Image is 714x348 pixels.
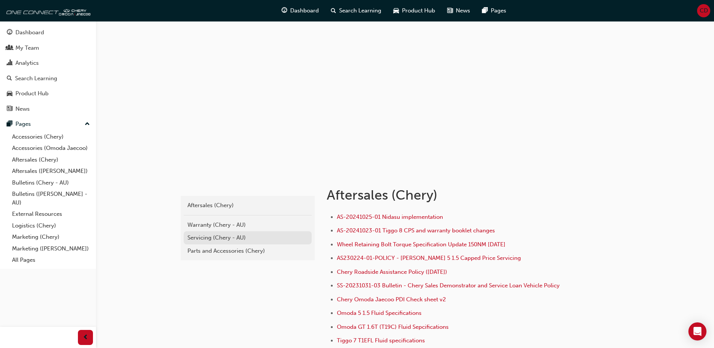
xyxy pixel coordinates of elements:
a: Analytics [3,56,93,70]
span: guage-icon [282,6,287,15]
a: Parts and Accessories (Chery) [184,244,312,258]
a: Wheel Retaining Bolt Torque Specification Update 150NM [DATE] [337,241,505,248]
a: Chery Omoda Jaecoo PDI Check sheet v2 [337,296,446,303]
span: pages-icon [482,6,488,15]
span: News [456,6,470,15]
span: news-icon [7,106,12,113]
a: Aftersales ([PERSON_NAME]) [9,165,93,177]
a: AS-20241025-01 Nidasu implementation [337,214,443,220]
a: Marketing (Chery) [9,231,93,243]
div: Dashboard [15,28,44,37]
a: Logistics (Chery) [9,220,93,232]
span: pages-icon [7,121,12,128]
a: Tiggo 7 T1EFL Fluid specifications [337,337,425,344]
span: prev-icon [83,333,88,342]
a: External Resources [9,208,93,220]
span: Search Learning [339,6,381,15]
a: news-iconNews [441,3,476,18]
button: Pages [3,117,93,131]
a: Marketing ([PERSON_NAME]) [9,243,93,255]
a: News [3,102,93,116]
a: Bulletins ([PERSON_NAME] - AU) [9,188,93,208]
a: All Pages [9,254,93,266]
span: people-icon [7,45,12,52]
a: car-iconProduct Hub [387,3,441,18]
button: DashboardMy TeamAnalyticsSearch LearningProduct HubNews [3,24,93,117]
a: Accessories (Chery) [9,131,93,143]
a: Bulletins (Chery - AU) [9,177,93,189]
a: Chery Roadside Assistance Policy ([DATE]) [337,269,447,275]
span: car-icon [393,6,399,15]
a: Accessories (Omoda Jaecoo) [9,142,93,154]
h1: Aftersales (Chery) [327,187,574,203]
span: search-icon [331,6,336,15]
a: pages-iconPages [476,3,512,18]
span: chart-icon [7,60,12,67]
a: Product Hub [3,87,93,101]
div: Servicing (Chery - AU) [187,234,308,242]
a: search-iconSearch Learning [325,3,387,18]
span: search-icon [7,75,12,82]
a: Servicing (Chery - AU) [184,231,312,244]
div: Analytics [15,59,39,67]
div: My Team [15,44,39,52]
div: Product Hub [15,89,49,98]
a: Omoda GT 1.6T (T19C) Fluid Sepcifications [337,324,449,330]
span: news-icon [447,6,453,15]
a: Warranty (Chery - AU) [184,218,312,232]
div: Search Learning [15,74,57,83]
a: Aftersales (Chery) [184,199,312,212]
a: AS230224-01-POLICY - [PERSON_NAME] 5 1.5 Capped Price Servicing [337,255,521,261]
span: Dashboard [290,6,319,15]
div: Parts and Accessories (Chery) [187,247,308,255]
a: SS-20231031-03 Bulletin - Chery Sales Demonstrator and Service Loan Vehicle Policy [337,282,560,289]
span: car-icon [7,90,12,97]
a: Aftersales (Chery) [9,154,93,166]
span: Product Hub [402,6,435,15]
a: My Team [3,41,93,55]
span: Pages [491,6,506,15]
div: Aftersales (Chery) [187,201,308,210]
div: Open Intercom Messenger [688,322,706,340]
div: Pages [15,120,31,128]
a: Dashboard [3,26,93,40]
a: AS-20241023-01 Tiggo 8 CPS and warranty booklet changes [337,227,495,234]
span: up-icon [85,119,90,129]
span: guage-icon [7,29,12,36]
a: Omoda 5 1.5 Fluid Specifications [337,310,422,316]
a: Search Learning [3,72,93,85]
img: oneconnect [4,3,90,18]
a: guage-iconDashboard [276,3,325,18]
div: Warranty (Chery - AU) [187,221,308,229]
span: CD [700,6,708,15]
button: CD [697,4,710,17]
div: News [15,105,30,113]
